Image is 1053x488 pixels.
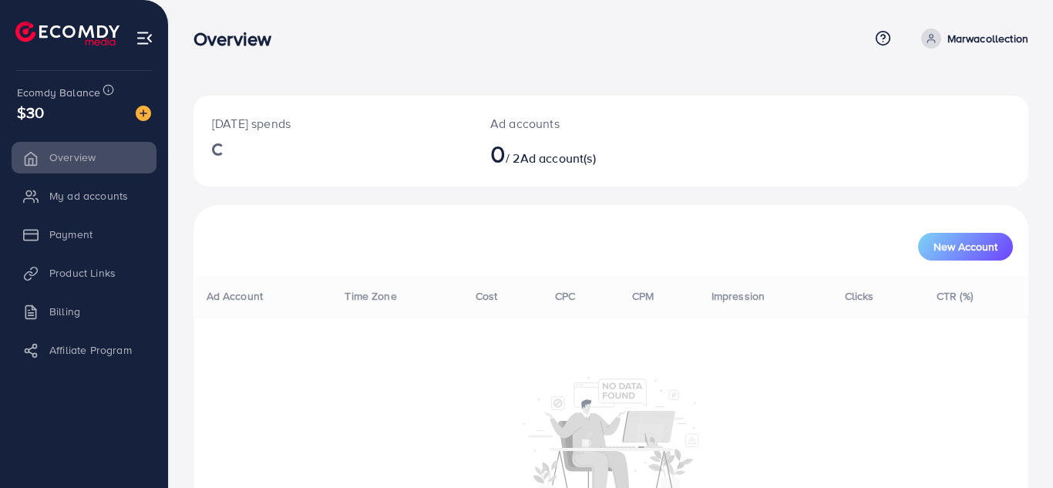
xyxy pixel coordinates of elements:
[193,28,284,50] h3: Overview
[947,29,1028,48] p: Marwacollection
[17,85,100,100] span: Ecomdy Balance
[212,114,453,133] p: [DATE] spends
[136,106,151,121] img: image
[934,241,997,252] span: New Account
[17,101,44,123] span: $30
[136,29,153,47] img: menu
[490,114,662,133] p: Ad accounts
[520,150,596,167] span: Ad account(s)
[918,233,1013,261] button: New Account
[490,139,662,168] h2: / 2
[490,136,506,171] span: 0
[915,29,1028,49] a: Marwacollection
[15,22,119,45] img: logo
